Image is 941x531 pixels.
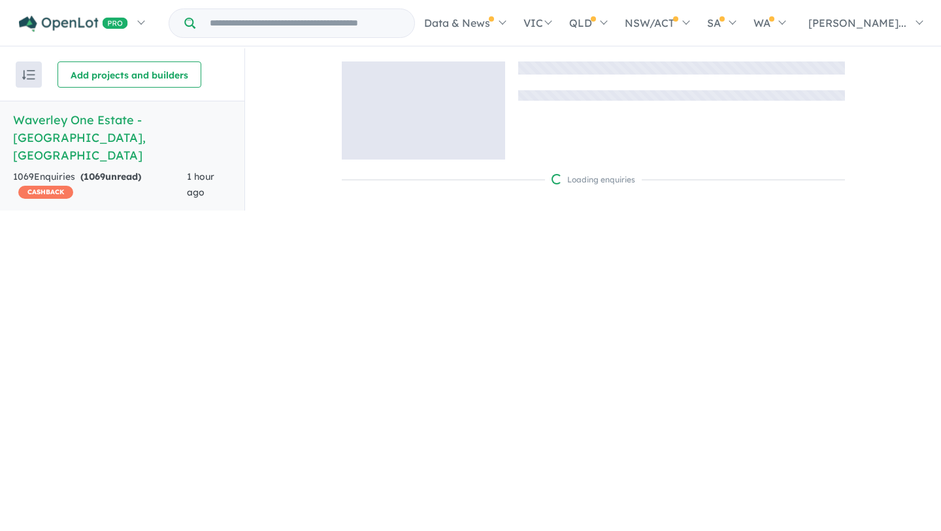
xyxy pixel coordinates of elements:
[84,171,105,182] span: 1069
[19,16,128,32] img: Openlot PRO Logo White
[198,9,412,37] input: Try estate name, suburb, builder or developer
[13,169,187,201] div: 1069 Enquir ies
[18,186,73,199] span: CASHBACK
[808,16,906,29] span: [PERSON_NAME]...
[13,111,231,164] h5: Waverley One Estate - [GEOGRAPHIC_DATA] , [GEOGRAPHIC_DATA]
[22,70,35,80] img: sort.svg
[80,171,141,182] strong: ( unread)
[58,61,201,88] button: Add projects and builders
[552,173,635,186] div: Loading enquiries
[187,171,214,198] span: 1 hour ago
